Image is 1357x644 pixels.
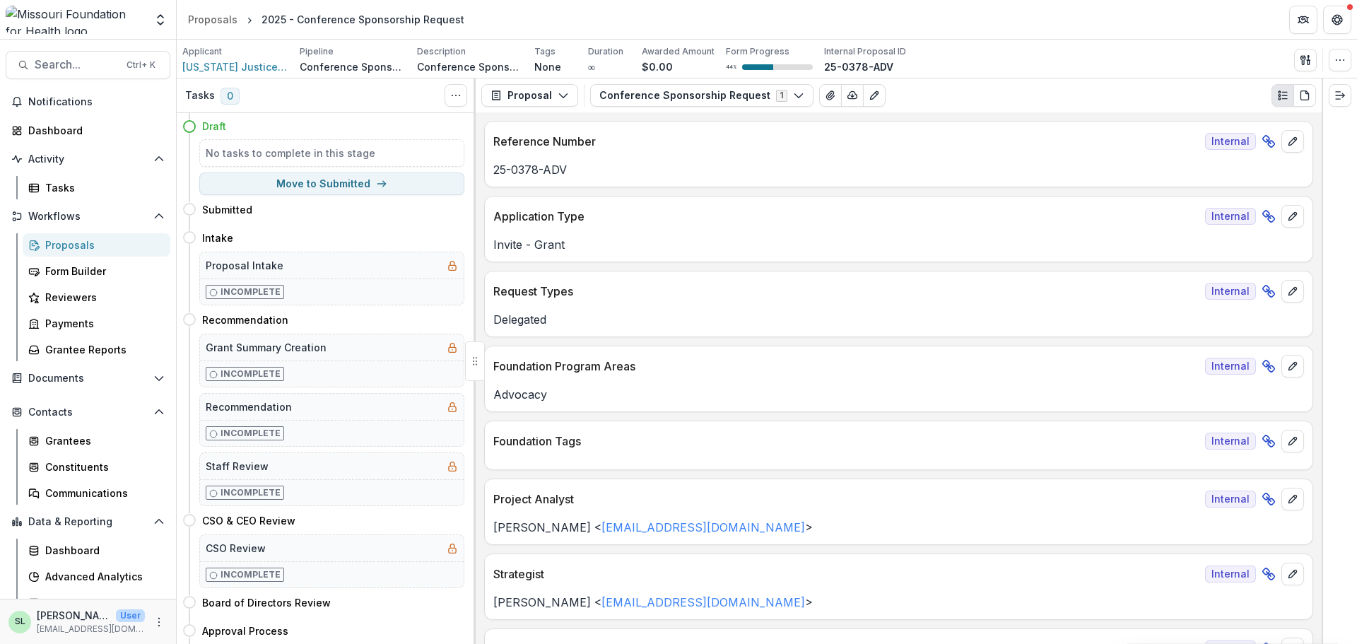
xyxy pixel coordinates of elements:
div: 2025 - Conference Sponsorship Request [262,12,464,27]
button: Open Activity [6,148,170,170]
h5: Proposal Intake [206,258,283,273]
button: PDF view [1293,84,1316,107]
p: Tags [534,45,556,58]
a: Proposals [182,9,243,30]
button: Toggle View Cancelled Tasks [445,84,467,107]
span: Internal [1205,133,1256,150]
p: Strategist [493,566,1199,582]
div: Advanced Analytics [45,569,159,584]
span: [US_STATE] Justice Coalition [182,59,288,74]
span: Contacts [28,406,148,418]
span: Internal [1205,433,1256,450]
span: Activity [28,153,148,165]
h5: Staff Review [206,459,269,474]
a: Advanced Analytics [23,565,170,588]
h4: CSO & CEO Review [202,513,295,528]
p: $0.00 [642,59,673,74]
a: Grantees [23,429,170,452]
p: Invite - Grant [493,236,1304,253]
span: Documents [28,373,148,385]
p: Incomplete [221,427,281,440]
span: Internal [1205,491,1256,508]
h5: No tasks to complete in this stage [206,146,458,160]
p: Applicant [182,45,222,58]
h5: Recommendation [206,399,292,414]
button: Conference Sponsorship Request1 [590,84,813,107]
div: Dashboard [45,543,159,558]
p: User [116,609,145,622]
button: Expand right [1329,84,1351,107]
div: Dashboard [28,123,159,138]
h4: Board of Directors Review [202,595,331,610]
a: [EMAIL_ADDRESS][DOMAIN_NAME] [601,520,805,534]
p: Foundation Tags [493,433,1199,450]
p: Conference Sponsorship [300,59,406,74]
h4: Intake [202,230,233,245]
button: edit [1281,130,1304,153]
span: Search... [35,58,118,71]
button: Move to Submitted [199,172,464,195]
p: Incomplete [221,486,281,499]
p: Duration [588,45,623,58]
a: [EMAIL_ADDRESS][DOMAIN_NAME] [601,595,805,609]
p: Request Types [493,283,1199,300]
h4: Approval Process [202,623,288,638]
h5: CSO Review [206,541,266,556]
p: Incomplete [221,286,281,298]
p: [PERSON_NAME] [37,608,110,623]
a: Tasks [23,176,170,199]
button: Edit as form [863,84,886,107]
button: Open Workflows [6,205,170,228]
a: Constituents [23,455,170,479]
span: Internal [1205,358,1256,375]
div: Sada Lindsey [15,617,25,626]
button: Open Data & Reporting [6,510,170,533]
a: Communications [23,481,170,505]
p: [EMAIL_ADDRESS][DOMAIN_NAME] [37,623,145,636]
div: Grantees [45,433,159,448]
h4: Submitted [202,202,252,217]
button: edit [1281,430,1304,452]
p: Advocacy [493,386,1304,403]
span: Notifications [28,96,165,108]
p: ∞ [588,59,595,74]
div: Proposals [188,12,237,27]
button: edit [1281,355,1304,377]
p: 25-0378-ADV [824,59,893,74]
a: Grantee Reports [23,338,170,361]
p: [PERSON_NAME] < > [493,594,1304,611]
p: Reference Number [493,133,1199,150]
h4: Draft [202,119,226,134]
img: Missouri Foundation for Health logo [6,6,145,34]
div: Grantee Reports [45,342,159,357]
p: Description [417,45,466,58]
button: Open entity switcher [151,6,170,34]
button: Partners [1289,6,1317,34]
button: edit [1281,280,1304,303]
div: Constituents [45,459,159,474]
p: Incomplete [221,368,281,380]
a: Proposals [23,233,170,257]
div: Form Builder [45,264,159,279]
a: Reviewers [23,286,170,309]
p: [PERSON_NAME] < > [493,519,1304,536]
a: Dashboard [23,539,170,562]
button: Get Help [1323,6,1351,34]
p: Internal Proposal ID [824,45,906,58]
button: Plaintext view [1271,84,1294,107]
div: Proposals [45,238,159,252]
button: Open Contacts [6,401,170,423]
a: Dashboard [6,119,170,142]
a: Data Report [23,591,170,614]
h3: Tasks [185,90,215,102]
span: 0 [221,88,240,105]
p: Conference Sponsorship [417,59,523,74]
nav: breadcrumb [182,9,470,30]
button: Notifications [6,90,170,113]
p: Application Type [493,208,1199,225]
p: Delegated [493,311,1304,328]
div: Data Report [45,595,159,610]
p: None [534,59,561,74]
h4: Recommendation [202,312,288,327]
span: Internal [1205,566,1256,582]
